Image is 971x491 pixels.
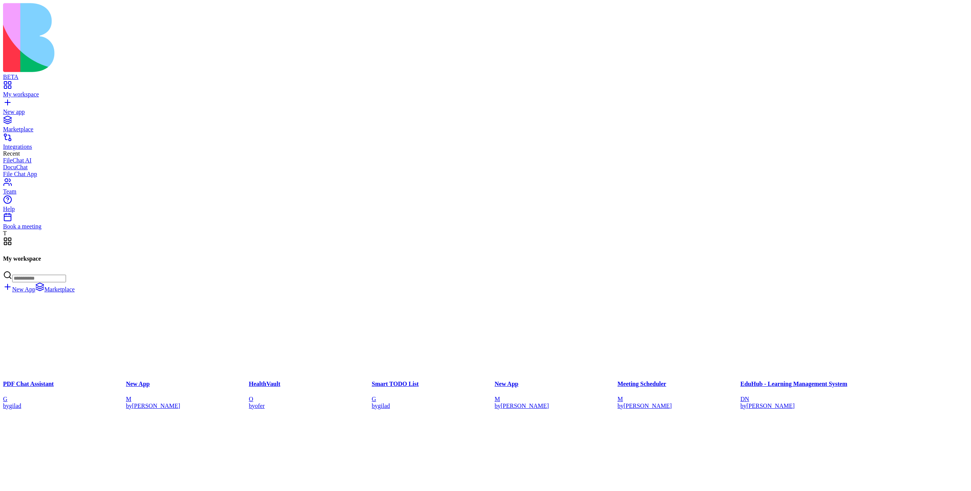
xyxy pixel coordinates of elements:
img: logo [3,3,308,72]
a: New App [3,286,35,293]
div: My workspace [3,91,968,98]
button: Launch [617,409,640,417]
a: Team [3,181,968,195]
button: Launch [3,409,26,417]
span: by [126,402,132,409]
div: New app [3,109,968,115]
a: Book a meeting [3,216,968,230]
a: BETA [3,67,968,80]
h4: New App [495,381,617,387]
h4: New App [126,381,249,387]
a: New AppMby[PERSON_NAME] [126,381,249,409]
button: Launch [249,409,272,417]
a: My workspace [3,84,968,98]
span: M [495,395,500,402]
span: [PERSON_NAME] [501,402,549,409]
span: M [126,395,131,402]
h4: My workspace [3,255,968,262]
a: FileChat AI [3,157,968,164]
button: Launch [126,409,149,417]
button: Launch [495,409,517,417]
a: EduHub - Learning Management SystemDNby[PERSON_NAME] [740,381,863,409]
a: Help [3,199,968,212]
h4: Smart TODO List [372,381,495,387]
h4: EduHub - Learning Management System [740,381,863,387]
h4: Meeting Scheduler [617,381,740,387]
a: New app [3,102,968,115]
button: Launch [740,409,763,417]
a: Marketplace [3,119,968,133]
span: by [495,402,501,409]
a: Integrations [3,137,968,150]
a: File Chat App [3,171,968,178]
div: Help [3,206,968,212]
h4: HealthVault [249,381,372,387]
div: Team [3,188,968,195]
div: Marketplace [3,126,968,133]
button: Launch [372,409,394,417]
a: New AppMby[PERSON_NAME] [495,381,617,409]
a: Meeting SchedulerMby[PERSON_NAME] [617,381,740,409]
a: HealthVaultObyofer [249,381,372,409]
h4: PDF Chat Assistant [3,381,126,387]
a: Marketplace [35,286,75,293]
a: DocuChat [3,164,968,171]
a: Smart TODO ListGbygilad [372,381,495,409]
span: Recent [3,150,20,157]
div: Integrations [3,143,968,150]
div: BETA [3,74,968,80]
span: T [3,230,7,236]
a: PDF Chat AssistantGbygilad [3,381,126,409]
span: [PERSON_NAME] [132,402,180,409]
div: Book a meeting [3,223,968,230]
